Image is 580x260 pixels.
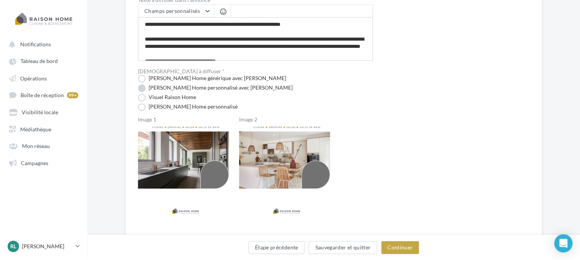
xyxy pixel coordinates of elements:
a: Médiathèque [5,122,83,136]
div: Open Intercom Messenger [554,234,572,252]
span: Campagnes [21,159,48,166]
p: [PERSON_NAME] [22,243,73,250]
label: Image 1 [138,117,233,122]
span: Champs personnalisés [144,8,200,14]
button: Continuer [381,241,419,254]
label: [DEMOGRAPHIC_DATA] à diffuser * [138,69,225,74]
label: [PERSON_NAME] Home générique avec [PERSON_NAME] [138,75,286,82]
label: [PERSON_NAME] Home personnalisé [138,103,238,111]
a: RL [PERSON_NAME] [6,239,81,254]
span: Médiathèque [20,126,51,132]
div: 99+ [67,92,78,98]
label: Image 2 [239,117,334,122]
button: Étape précédente [249,241,305,254]
a: Mon réseau [5,139,83,152]
button: Sauvegarder et quitter [309,241,377,254]
label: [PERSON_NAME] Home personnalisé avec [PERSON_NAME] [138,84,293,92]
label: Visuel Raison Home [138,94,196,101]
span: Boîte de réception [21,92,64,98]
button: Champs personnalisés [138,5,214,17]
span: Visibilité locale [22,109,58,115]
a: Boîte de réception 99+ [5,88,83,102]
a: Opérations [5,71,83,85]
img: Image 2 [239,123,334,218]
button: Notifications [5,37,80,51]
span: Mon réseau [22,143,50,149]
a: Campagnes [5,156,83,169]
a: Tableau de bord [5,54,83,68]
span: Notifications [20,41,51,47]
img: Image 1 [138,123,233,218]
span: Tableau de bord [21,58,58,65]
span: Opérations [20,75,47,81]
span: RL [10,243,16,250]
a: Visibilité locale [5,105,83,118]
